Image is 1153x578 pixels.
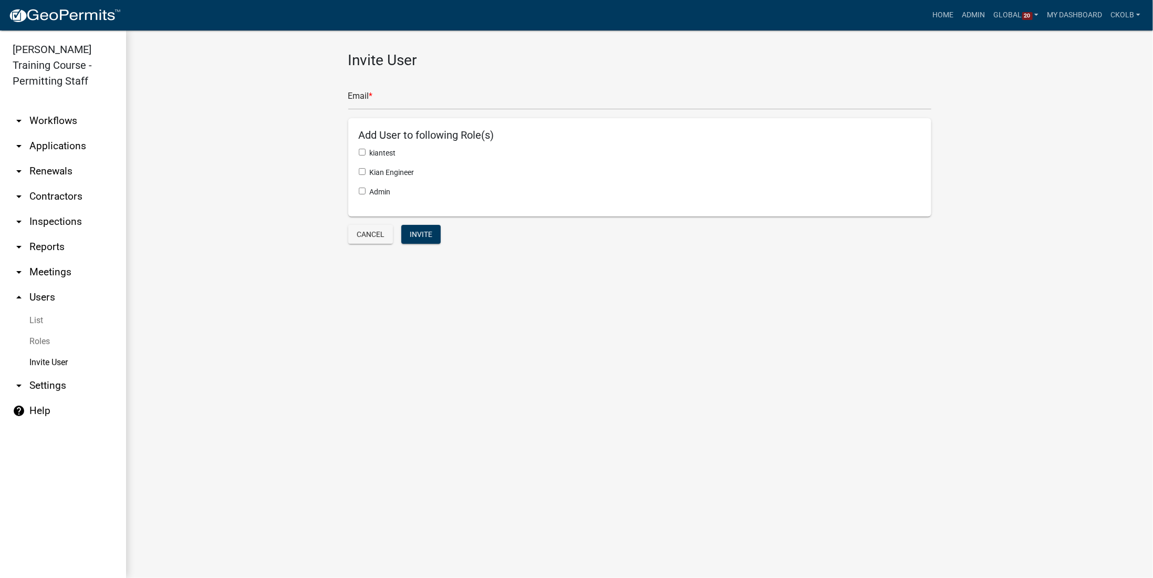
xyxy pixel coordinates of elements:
button: Invite [401,225,441,244]
div: kiantest [359,148,921,159]
i: arrow_drop_down [13,241,25,253]
a: Home [929,5,958,25]
div: Admin [359,187,921,198]
span: 20 [1022,12,1033,20]
i: arrow_drop_down [13,379,25,392]
i: arrow_drop_down [13,266,25,278]
h3: Invite User [348,51,931,69]
a: Admin [958,5,990,25]
i: arrow_drop_down [13,215,25,228]
i: arrow_drop_up [13,291,25,304]
h5: Add User to following Role(s) [359,129,921,141]
i: help [13,405,25,417]
i: arrow_drop_down [13,190,25,203]
i: arrow_drop_down [13,165,25,178]
div: Kian Engineer [359,167,921,178]
button: Cancel [348,225,393,244]
i: arrow_drop_down [13,140,25,152]
i: arrow_drop_down [13,115,25,127]
a: Global20 [990,5,1043,25]
a: ckolb [1106,5,1145,25]
a: My Dashboard [1043,5,1106,25]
